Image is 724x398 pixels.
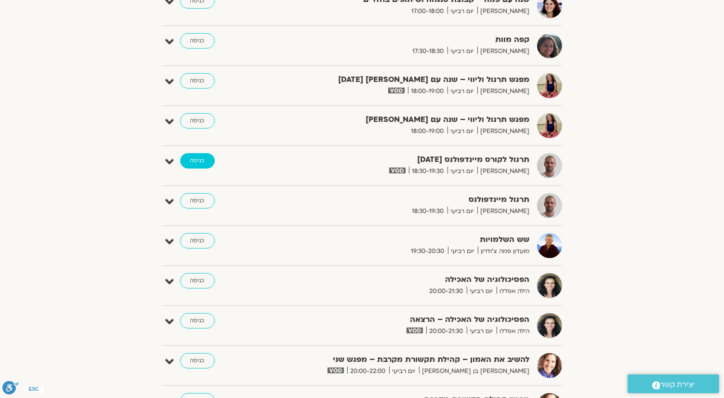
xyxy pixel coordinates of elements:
[294,313,530,326] strong: הפסיכולוגיה של האכילה – הרצאה
[180,153,215,169] a: כניסה
[328,368,343,373] img: vodicon
[180,113,215,129] a: כניסה
[660,378,695,391] span: יצירת קשר
[294,153,530,166] strong: תרגול לקורס מיינדפולנס [DATE]
[409,166,448,176] span: 18:30-19:30
[294,193,530,206] strong: תרגול מיינדפולנס
[408,126,448,136] span: 18:00-19:00
[478,246,530,256] span: מועדון פמה צ'ודרון
[389,168,405,173] img: vodicon
[180,353,215,369] a: כניסה
[409,206,448,216] span: 18:30-19:30
[407,328,422,333] img: vodicon
[448,6,477,16] span: יום רביעי
[628,374,719,393] a: יצירת קשר
[426,326,467,336] span: 20:00-21:30
[426,286,467,296] span: 20:00-21:30
[180,233,215,249] a: כניסה
[497,286,530,296] span: הילה אפללו
[180,313,215,329] a: כניסה
[180,193,215,209] a: כניסה
[477,206,530,216] span: [PERSON_NAME]
[294,33,530,46] strong: קפה מוות
[388,88,404,93] img: vodicon
[477,86,530,96] span: [PERSON_NAME]
[294,353,530,366] strong: להשיב את האמון – קהילת תקשורת מקרבת – מפגש שני
[448,166,477,176] span: יום רביעי
[448,46,477,56] span: יום רביעי
[408,86,448,96] span: 18:00-19:00
[180,33,215,49] a: כניסה
[294,113,530,126] strong: מפגש תרגול וליווי – שנה עם [PERSON_NAME]
[294,73,530,86] strong: מפגש תרגול וליווי – שנה עם [PERSON_NAME] [DATE]
[467,286,497,296] span: יום רביעי
[477,6,530,16] span: [PERSON_NAME]
[448,126,477,136] span: יום רביעי
[408,6,448,16] span: 17:00-18:00
[294,233,530,246] strong: שש השלמויות
[419,366,530,376] span: [PERSON_NAME] בן [PERSON_NAME]
[477,166,530,176] span: [PERSON_NAME]
[180,73,215,89] a: כניסה
[448,206,477,216] span: יום רביעי
[389,366,419,376] span: יום רביעי
[448,246,478,256] span: יום רביעי
[497,326,530,336] span: הילה אפללו
[467,326,497,336] span: יום רביעי
[347,366,389,376] span: 20:00-22:00
[180,273,215,289] a: כניסה
[409,46,448,56] span: 17:30-18:30
[294,273,530,286] strong: הפסיכולוגיה של האכילה
[477,46,530,56] span: [PERSON_NAME]
[477,126,530,136] span: [PERSON_NAME]
[408,246,448,256] span: 19:30-20:30
[448,86,477,96] span: יום רביעי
